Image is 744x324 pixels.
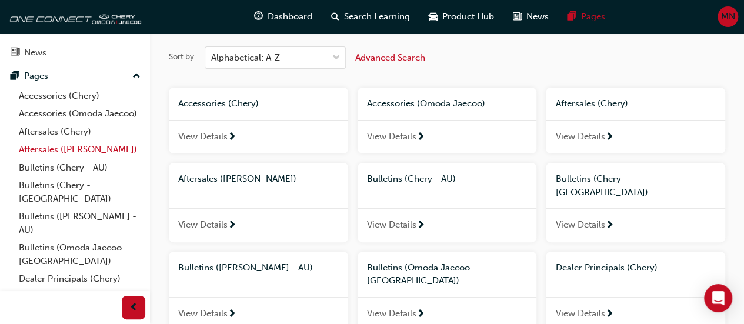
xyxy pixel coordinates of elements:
[605,221,613,231] span: next-icon
[367,262,476,286] span: Bulletins (Omoda Jaecoo - [GEOGRAPHIC_DATA])
[429,9,438,24] span: car-icon
[322,5,419,29] a: search-iconSearch Learning
[367,173,456,184] span: Bulletins (Chery - AU)
[14,176,145,208] a: Bulletins (Chery - [GEOGRAPHIC_DATA])
[568,9,576,24] span: pages-icon
[367,307,416,320] span: View Details
[416,132,425,143] span: next-icon
[355,52,425,63] span: Advanced Search
[178,130,228,143] span: View Details
[268,10,312,24] span: Dashboard
[178,307,228,320] span: View Details
[442,10,494,24] span: Product Hub
[358,163,537,242] a: Bulletins (Chery - AU)View Details
[419,5,503,29] a: car-iconProduct Hub
[503,5,558,29] a: news-iconNews
[129,300,138,315] span: prev-icon
[14,159,145,177] a: Bulletins (Chery - AU)
[6,5,141,28] img: oneconnect
[555,173,648,198] span: Bulletins (Chery - [GEOGRAPHIC_DATA])
[704,284,732,312] div: Open Intercom Messenger
[718,6,738,27] button: MN
[14,87,145,105] a: Accessories (Chery)
[14,288,145,319] a: Dealer Principals ([PERSON_NAME])
[367,130,416,143] span: View Details
[555,307,605,320] span: View Details
[228,221,236,231] span: next-icon
[416,309,425,320] span: next-icon
[546,88,725,153] a: Aftersales (Chery)View Details
[555,262,657,273] span: Dealer Principals (Chery)
[178,98,259,109] span: Accessories (Chery)
[228,309,236,320] span: next-icon
[11,48,19,58] span: news-icon
[11,71,19,82] span: pages-icon
[24,69,48,83] div: Pages
[355,46,425,69] button: Advanced Search
[5,65,145,87] button: Pages
[513,9,522,24] span: news-icon
[245,5,322,29] a: guage-iconDashboard
[228,132,236,143] span: next-icon
[555,130,605,143] span: View Details
[332,51,341,66] span: down-icon
[14,141,145,159] a: Aftersales ([PERSON_NAME])
[14,239,145,270] a: Bulletins (Omoda Jaecoo - [GEOGRAPHIC_DATA])
[367,98,485,109] span: Accessories (Omoda Jaecoo)
[178,262,313,273] span: Bulletins ([PERSON_NAME] - AU)
[555,218,605,232] span: View Details
[331,9,339,24] span: search-icon
[169,88,348,153] a: Accessories (Chery)View Details
[605,132,613,143] span: next-icon
[169,163,348,242] a: Aftersales ([PERSON_NAME])View Details
[558,5,615,29] a: pages-iconPages
[211,51,280,65] div: Alphabetical: A-Z
[546,163,725,242] a: Bulletins (Chery - [GEOGRAPHIC_DATA])View Details
[416,221,425,231] span: next-icon
[24,46,46,59] div: News
[14,208,145,239] a: Bulletins ([PERSON_NAME] - AU)
[14,270,145,288] a: Dealer Principals (Chery)
[132,69,141,84] span: up-icon
[14,123,145,141] a: Aftersales (Chery)
[605,309,613,320] span: next-icon
[358,88,537,153] a: Accessories (Omoda Jaecoo)View Details
[14,105,145,123] a: Accessories (Omoda Jaecoo)
[367,218,416,232] span: View Details
[11,24,19,34] span: car-icon
[5,42,145,64] a: News
[169,51,194,63] div: Sort by
[526,10,549,24] span: News
[344,10,410,24] span: Search Learning
[178,173,296,184] span: Aftersales ([PERSON_NAME])
[254,9,263,24] span: guage-icon
[178,218,228,232] span: View Details
[581,10,605,24] span: Pages
[721,10,735,24] span: MN
[555,98,628,109] span: Aftersales (Chery)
